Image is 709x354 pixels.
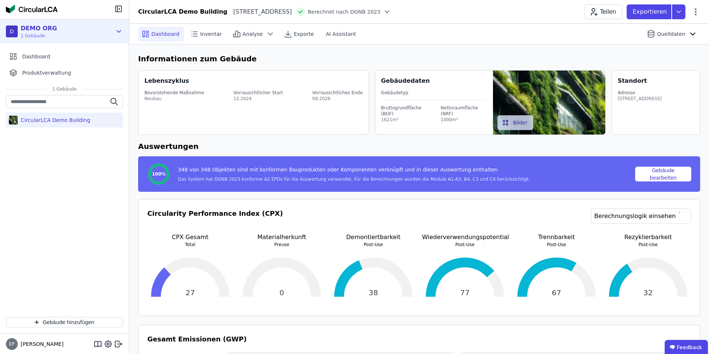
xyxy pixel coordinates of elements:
[605,242,691,248] p: Post-Use
[422,233,508,242] p: Wiederverwendungspotential
[441,117,487,123] div: 1000m²
[22,69,71,76] span: Produktverwaltung
[657,30,685,38] span: Quelldaten
[618,96,662,102] div: [STREET_ADDRESS]
[618,90,662,96] div: Adresse
[381,105,430,117] div: Bruttogrundfläche (BGF)
[312,90,363,96] div: Vorrausichtliches Ende
[239,233,325,242] p: Materialherkunft
[147,208,283,233] h3: Circularity Performance Index (CPX)
[591,208,691,224] a: Berechnungslogik einsehen
[233,96,283,102] div: 12.2024
[633,7,668,16] p: Exportieren
[9,114,18,126] img: CircularLCA Demo Building
[308,8,380,16] span: Berechnet nach DGNB 2023
[514,233,599,242] p: Trennbarkeit
[178,176,530,182] div: Das System hat DGNB 2023 konforme A2 EPDs für die Auswertung verwendet. Für die Berechnungen wurd...
[18,340,64,348] span: [PERSON_NAME]
[381,76,493,85] div: Gebäudedaten
[326,30,356,38] span: AI Assistant
[635,167,691,181] button: Gebäude bearbeiten
[330,242,416,248] p: Post-Use
[239,242,325,248] p: Preuse
[243,30,263,38] span: Analyse
[381,90,487,96] div: Gebäudetyp
[21,33,57,39] span: 1 Gebäude
[144,90,204,96] div: Bevorstehende Maßnahme
[138,7,227,16] div: CircularLCA Demo Building
[312,96,363,102] div: 08.2026
[605,233,691,242] p: Rezyklierbarkeit
[6,25,18,37] div: D
[22,53,50,60] span: Dashboard
[152,171,165,177] span: 100%
[138,53,700,64] h6: Informationen zum Gebäude
[151,30,179,38] span: Dashboard
[9,342,15,346] span: EP
[144,96,204,102] div: Neubau
[138,141,700,152] h6: Auswertungen
[584,4,622,19] button: Teilen
[441,105,487,117] div: Nettoraumfläche (NRF)
[497,115,533,130] button: Bilder
[294,30,314,38] span: Exporte
[6,317,123,327] button: Gebäude hinzufügen
[45,86,84,92] span: 1 Gebäude
[514,242,599,248] p: Post-Use
[618,76,647,85] div: Standort
[147,242,233,248] p: Total
[233,90,283,96] div: Vorrausichtlicher Start
[6,4,58,13] img: Concular
[147,334,691,344] h3: Gesamt Emissionen (GWP)
[422,242,508,248] p: Post-Use
[144,76,189,85] div: Lebenszyklus
[21,24,57,33] div: DEMO ORG
[381,117,430,123] div: 1621m²
[330,233,416,242] p: Demontiertbarkeit
[178,166,530,176] div: 348 von 348 Objekten sind mit konformen Bauprodukten oder Komponenten verknüpft und in dieser Aus...
[227,7,292,16] div: [STREET_ADDRESS]
[200,30,222,38] span: Inventar
[147,233,233,242] p: CPX Gesamt
[18,116,90,124] div: CircularLCA Demo Building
